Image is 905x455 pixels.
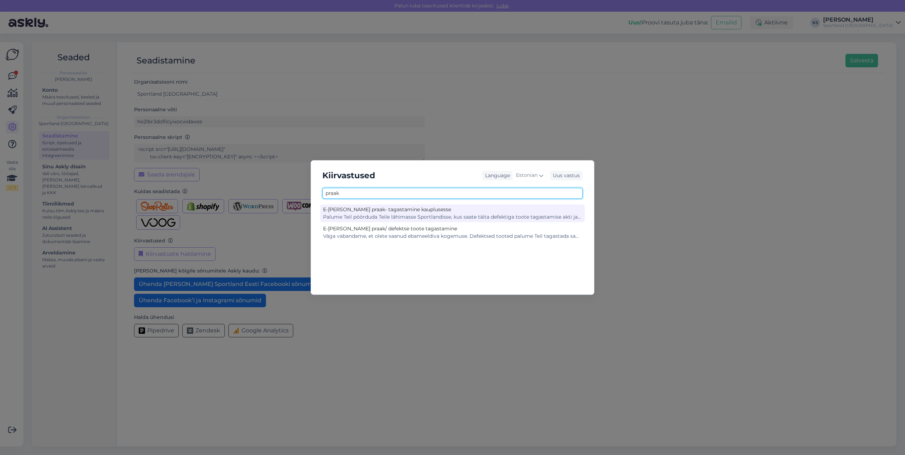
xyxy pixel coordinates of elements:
[323,225,582,232] div: E-[PERSON_NAME] praak/ defektse toote tagastamine
[322,188,583,199] input: Otsi kiirvastuseid
[550,171,583,180] div: Uus vastus
[322,169,375,182] h5: Kiirvastused
[482,172,510,179] div: Language
[323,206,582,213] div: E-[PERSON_NAME] praak- tagastamine kauplusesse
[323,232,582,240] div: Väga vabandame, et olete saanud ebameeldiva kogemuse. Defektsed tooted palume Teil tagastada sama...
[323,213,582,221] div: Palume Teil pöörduda Teile lähimasse Sportlandisse, kus saate täita defektiga toote tagastamise a...
[516,172,538,179] span: Estonian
